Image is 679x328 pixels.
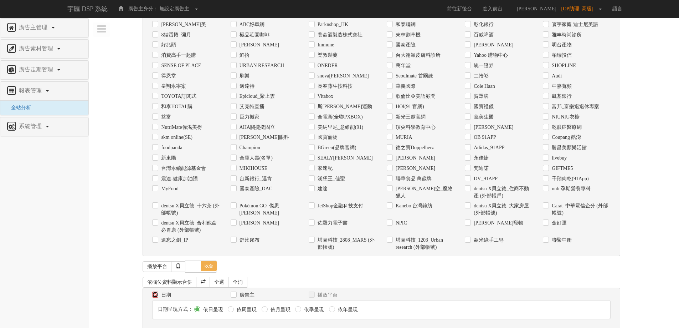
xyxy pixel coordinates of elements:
label: 乾眼症醫療網 [550,124,582,131]
label: 塔圖科技_1203_Urban research (外部帳號) [394,237,454,251]
span: 報表管理 [17,87,45,94]
label: 富邦_富樂退退休專案 [550,103,599,110]
label: 德之寶Doppelherz [394,144,434,151]
label: BGreen(品牌官網) [316,144,356,151]
label: 廣告主 [238,292,254,299]
label: SEALY[PERSON_NAME] [316,155,373,162]
label: 賀眾牌 [472,93,489,100]
label: DV_91APP [472,175,498,182]
label: foodpanda [159,144,182,151]
label: nnb 孕期營養專科 [550,185,591,192]
label: 得恩堂 [159,72,176,80]
label: 勝昌美顏樂活館 [550,144,587,151]
label: 台灣永續能源基金會 [159,165,206,172]
label: 養命酒製造株式會社 [316,31,362,39]
label: 和泰HOTAI 購 [159,103,192,110]
label: 播放平台 [316,292,338,299]
label: 寰宇家庭 迪士尼美語 [550,21,598,28]
label: 遺忘之劍_IP [159,237,188,244]
label: Kanebo 台灣鐘紡 [394,202,432,210]
label: [PERSON_NAME] [394,155,435,162]
label: 漢堡王_佳聖 [316,175,345,182]
label: 佐羅力電子書 [316,219,348,227]
label: GIFTME5 [550,165,573,172]
label: 塔圖科技_2808_MARS (外部帳號) [316,237,376,251]
label: Coupang 酷澎 [550,134,581,141]
label: 台新銀行_邁肯 [238,175,272,182]
label: 樂敦製藥 [316,52,338,59]
label: 柏瑞投信 [550,52,572,59]
label: MyFood [159,185,178,192]
span: 廣告走期管理 [17,66,57,72]
span: [OP助理_高級] [561,6,597,11]
label: SHOPLINE [550,62,576,69]
label: 國泰產險 [394,41,416,49]
label: 二拾衫 [472,72,489,80]
label: 鮮拾 [238,52,250,59]
label: 新東陽 [159,155,176,162]
label: [PERSON_NAME] [472,124,513,131]
label: Seoulmate 首爾妹 [394,72,433,80]
label: 萬年堂 [394,62,411,69]
label: HOI(91 官網) [394,103,424,110]
label: 頂尖科學教育中心 [394,124,436,131]
label: NutriMate你滋美得 [159,124,202,131]
label: URBAN RESEARCH [238,62,284,69]
label: 和泰聯網 [394,21,416,28]
label: 好兆頭 [159,41,176,49]
a: 廣告主管理 [6,22,83,34]
label: Champion [238,144,260,151]
label: Parknshop_HK [316,21,348,28]
label: 東林割草機 [394,31,421,39]
label: 巨力搬家 [238,113,259,121]
label: ABC好車網 [238,21,265,28]
label: Adidas_91APP [472,144,504,151]
label: 彰化銀行 [472,21,494,28]
label: 依周呈現 [235,306,257,313]
label: [PERSON_NAME]空_魔物獵人 [394,185,454,200]
label: AHA關捷挺固立 [238,124,275,131]
label: 國寶寵物 [316,134,338,141]
span: 廣告主身分： [128,6,158,11]
label: Epicloud_聚上雲 [238,93,275,100]
label: 美納里尼_意維能(91) [316,124,363,131]
span: 廣告主管理 [17,24,51,30]
label: 聯華食品 萬歲牌 [394,175,432,182]
label: ONEDER [316,62,338,69]
label: [PERSON_NAME]寵物 [472,219,523,227]
label: 新光三越官網 [394,113,426,121]
span: [PERSON_NAME] [513,6,560,11]
label: [PERSON_NAME]眼科 [238,134,289,141]
label: 皇翔永寧案 [159,83,186,90]
label: [PERSON_NAME]美 [159,21,206,28]
label: 依日呈現 [201,306,223,313]
label: 千翔肉乾(91App) [550,175,588,182]
span: 無設定廣告主 [159,6,189,11]
label: 梵迪諾 [472,165,489,172]
span: 收合 [201,261,217,271]
label: 永佳捷 [472,155,489,162]
a: 全站分析 [6,105,31,110]
label: 斯[PERSON_NAME]運動 [316,103,372,110]
label: 震達-健康加油讚 [159,175,198,182]
label: livebuy [550,155,567,162]
label: 歐米綠手工皂 [472,237,504,244]
label: 合庫人壽(名單) [238,155,273,162]
label: dentsu X貝立德_住商不動產 (外部帳戶) [472,185,532,200]
label: 台大翰穎皮膚科診所 [394,52,441,59]
label: 艾克特直播 [238,103,264,110]
span: 日期呈現方式： [158,307,193,312]
label: [PERSON_NAME] [238,219,279,227]
a: 全消 [228,277,247,288]
label: dentsu X貝立德_合利他命_必胃康 (外部帳號) [159,219,220,234]
label: 百威啤酒 [472,31,494,39]
label: 日期 [159,292,171,299]
label: [PERSON_NAME] [472,41,513,49]
label: 金好運 [550,219,567,227]
label: 義美生醫 [472,113,494,121]
label: snova[PERSON_NAME] [316,72,369,80]
label: NIUNIU衣櫥 [550,113,580,121]
label: 華義國際 [394,83,416,90]
label: OB 91APP [472,134,496,141]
